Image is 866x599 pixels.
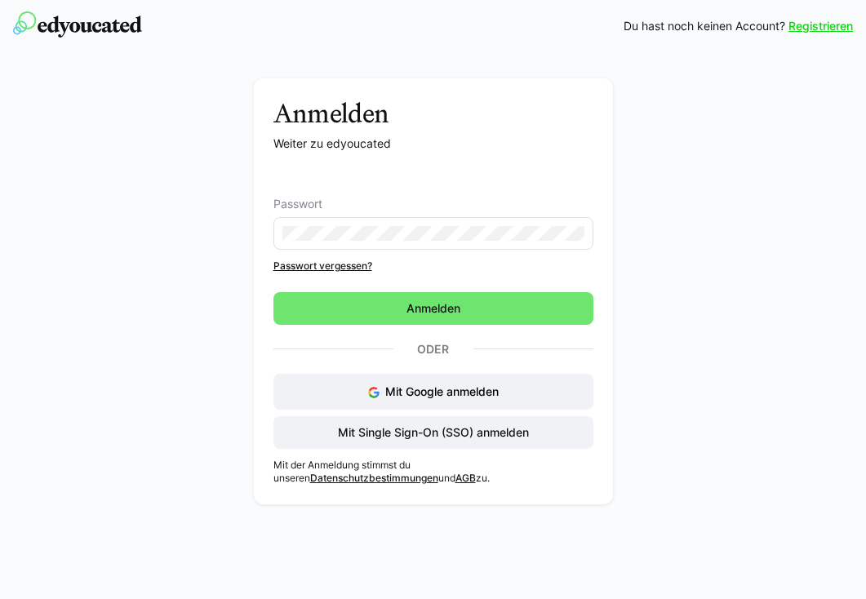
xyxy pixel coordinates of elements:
p: Weiter zu edyoucated [273,135,593,152]
button: Mit Single Sign-On (SSO) anmelden [273,416,593,449]
span: Passwort [273,197,322,211]
p: Mit der Anmeldung stimmst du unseren und zu. [273,459,593,485]
a: Passwort vergessen? [273,260,593,273]
a: Datenschutzbestimmungen [310,472,438,484]
span: Mit Single Sign-On (SSO) anmelden [335,424,531,441]
span: Du hast noch keinen Account? [624,18,785,34]
p: Oder [393,338,473,361]
button: Anmelden [273,292,593,325]
a: AGB [455,472,476,484]
button: Mit Google anmelden [273,374,593,410]
a: Registrieren [788,18,853,34]
h3: Anmelden [273,98,593,129]
span: Mit Google anmelden [385,384,499,398]
span: Anmelden [404,300,463,317]
img: edyoucated [13,11,142,38]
